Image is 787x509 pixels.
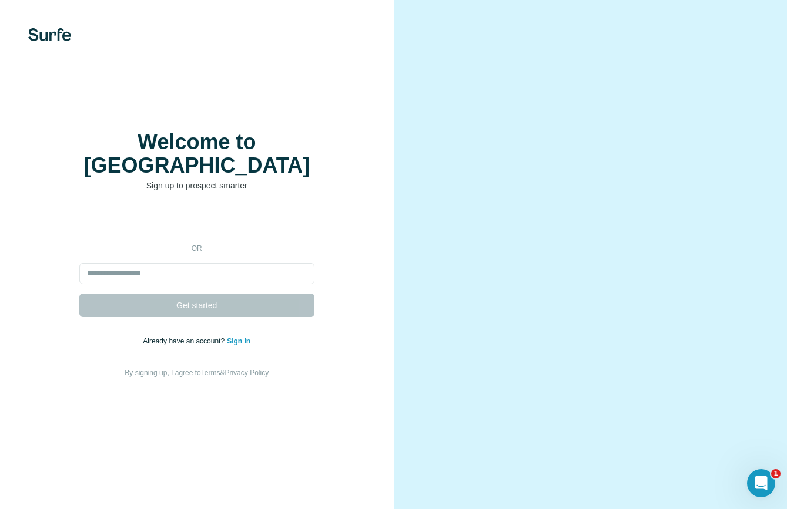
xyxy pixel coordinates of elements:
[28,28,71,41] img: Surfe's logo
[771,469,781,478] span: 1
[79,180,314,191] p: Sign up to prospect smarter
[143,337,227,345] span: Already have an account?
[225,369,269,377] a: Privacy Policy
[73,209,320,235] iframe: 「使用 Google 帳戶登入」按鈕
[227,337,250,345] a: Sign in
[201,369,220,377] a: Terms
[79,130,314,177] h1: Welcome to [GEOGRAPHIC_DATA]
[178,243,216,254] p: or
[125,369,269,377] span: By signing up, I agree to &
[747,469,775,497] iframe: Intercom live chat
